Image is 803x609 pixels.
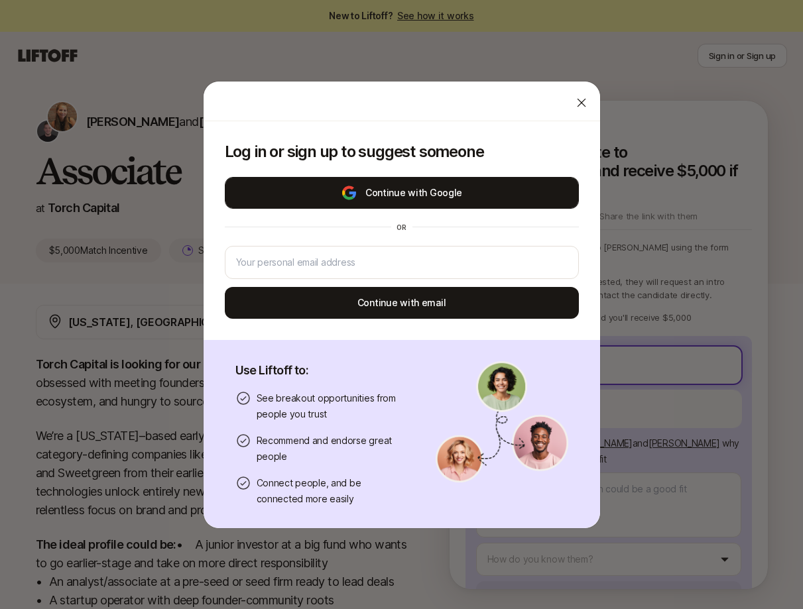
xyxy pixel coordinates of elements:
[257,475,404,507] p: Connect people, and be connected more easily
[341,185,357,201] img: google-logo
[225,287,579,319] button: Continue with email
[436,361,568,483] img: signup-banner
[391,222,412,233] div: or
[257,390,404,422] p: See breakout opportunities from people you trust
[225,142,579,161] p: Log in or sign up to suggest someone
[225,177,579,209] button: Continue with Google
[236,254,562,270] input: Your personal email address
[235,361,404,380] p: Use Liftoff to:
[257,433,404,465] p: Recommend and endorse great people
